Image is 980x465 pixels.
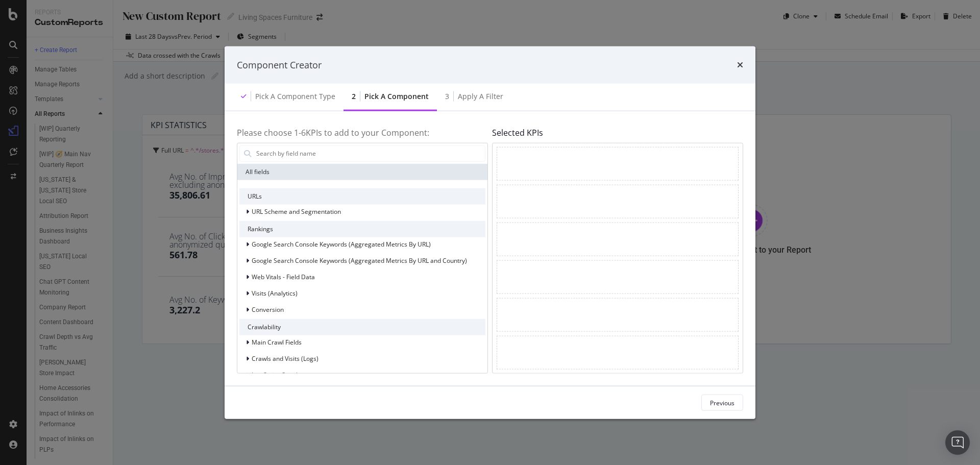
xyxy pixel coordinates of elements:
[458,91,503,102] div: Apply a Filter
[737,58,743,71] div: times
[252,354,318,363] span: Crawls and Visits (Logs)
[945,430,970,455] div: Open Intercom Messenger
[255,91,335,102] div: Pick a Component type
[252,371,298,379] span: JavaScript Crawl
[252,256,467,265] span: Google Search Console Keywords (Aggregated Metrics By URL and Country)
[237,58,322,71] div: Component Creator
[364,91,429,102] div: Pick a Component
[239,188,485,204] div: URLs
[252,289,298,298] span: Visits (Analytics)
[445,91,449,102] div: 3
[225,46,755,419] div: modal
[239,319,485,335] div: Crawlability
[492,129,743,138] h4: Selected KPIs
[252,305,284,314] span: Conversion
[252,207,341,216] span: URL Scheme and Segmentation
[252,273,315,281] span: Web Vitals - Field Data
[701,395,743,411] button: Previous
[252,338,302,347] span: Main Crawl Fields
[237,129,488,138] h4: Please choose 1- 6 KPIs to add to your Component:
[252,240,431,249] span: Google Search Console Keywords (Aggregated Metrics By URL)
[239,221,485,237] div: Rankings
[237,163,487,180] div: All fields
[352,91,356,102] div: 2
[255,145,485,161] input: Search by field name
[710,398,734,407] div: Previous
